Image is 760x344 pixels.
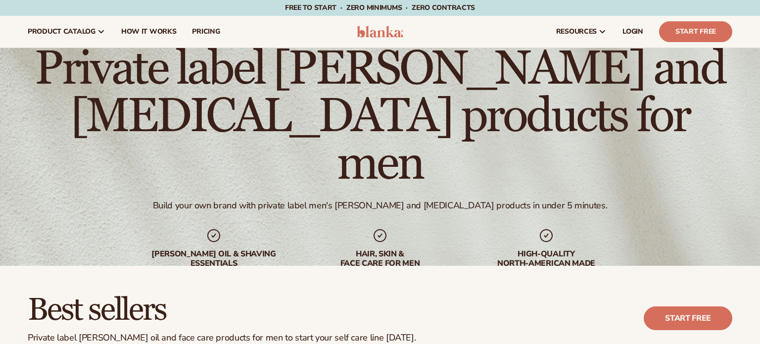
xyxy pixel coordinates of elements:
div: Private label [PERSON_NAME] oil and face care products for men to start your self care line [DATE]. [28,333,416,344]
h1: Private label [PERSON_NAME] and [MEDICAL_DATA] products for men [28,46,732,188]
div: [PERSON_NAME] oil & shaving essentials [150,249,277,268]
span: LOGIN [622,28,643,36]
a: How It Works [113,16,185,48]
span: resources [556,28,597,36]
a: pricing [184,16,228,48]
span: pricing [192,28,220,36]
span: Free to start · ZERO minimums · ZERO contracts [285,3,475,12]
span: product catalog [28,28,95,36]
a: Start free [644,306,732,330]
a: Start Free [659,21,732,42]
div: Build your own brand with private label men's [PERSON_NAME] and [MEDICAL_DATA] products in under ... [153,200,607,211]
a: resources [548,16,615,48]
h2: Best sellers [28,294,416,327]
a: LOGIN [615,16,651,48]
div: High-quality North-american made [483,249,610,268]
img: logo [357,26,404,38]
span: How It Works [121,28,177,36]
div: hair, skin & face care for men [317,249,443,268]
a: product catalog [20,16,113,48]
